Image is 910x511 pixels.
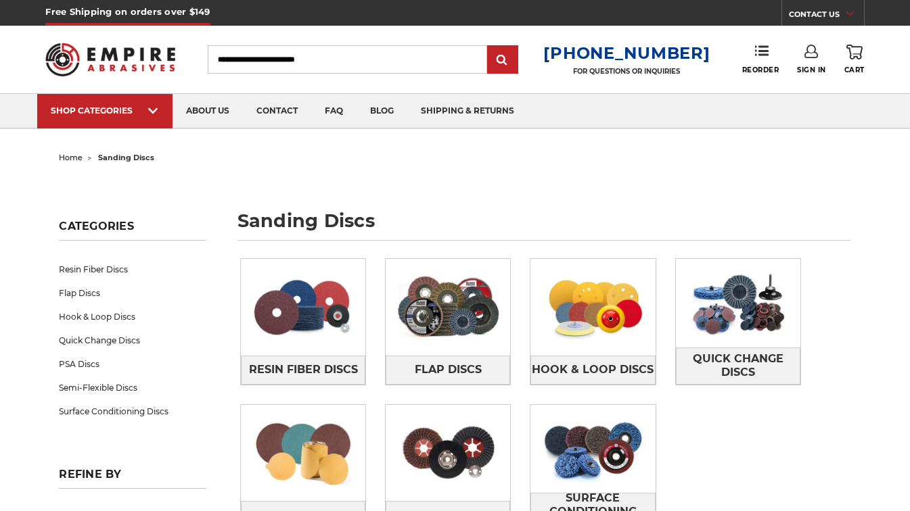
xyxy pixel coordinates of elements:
[543,43,710,63] a: [PHONE_NUMBER]
[59,399,206,423] a: Surface Conditioning Discs
[173,94,243,128] a: about us
[742,66,779,74] span: Reorder
[386,409,510,497] img: Semi-Flexible Discs
[59,328,206,352] a: Quick Change Discs
[59,153,83,162] a: home
[676,259,800,347] img: Quick Change Discs
[59,376,206,399] a: Semi-Flexible Discs
[45,34,175,85] img: Empire Abrasives
[311,94,357,128] a: faq
[237,212,851,241] h1: sanding discs
[844,45,865,74] a: Cart
[530,405,655,493] img: Surface Conditioning Discs
[742,45,779,74] a: Reorder
[59,305,206,328] a: Hook & Loop Discs
[789,7,864,26] a: CONTACT US
[677,347,800,384] span: Quick Change Discs
[51,105,159,116] div: SHOP CATEGORIES
[249,358,358,381] span: Resin Fiber Discs
[59,220,206,241] h5: Categories
[415,358,482,381] span: Flap Discs
[59,352,206,376] a: PSA Discs
[530,263,655,351] img: Hook & Loop Discs
[676,347,800,385] a: Quick Change Discs
[241,263,365,351] img: Resin Fiber Discs
[532,358,654,381] span: Hook & Loop Discs
[98,153,154,162] span: sanding discs
[241,409,365,497] img: PSA Discs
[543,67,710,76] p: FOR QUESTIONS OR INQUIRIES
[407,94,528,128] a: shipping & returns
[357,94,407,128] a: blog
[386,356,510,385] a: Flap Discs
[59,258,206,281] a: Resin Fiber Discs
[59,468,206,489] h5: Refine by
[489,47,516,74] input: Submit
[243,94,311,128] a: contact
[797,66,826,74] span: Sign In
[386,263,510,351] img: Flap Discs
[59,281,206,305] a: Flap Discs
[844,66,865,74] span: Cart
[241,356,365,385] a: Resin Fiber Discs
[530,356,655,385] a: Hook & Loop Discs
